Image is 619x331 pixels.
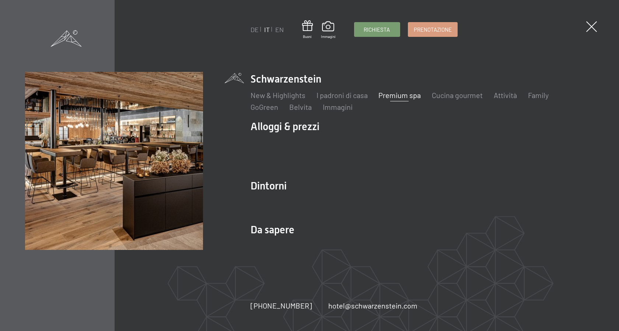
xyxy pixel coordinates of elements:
a: New & Highlights [250,91,305,100]
a: EN [275,25,283,34]
span: [PHONE_NUMBER] [250,301,312,310]
a: [PHONE_NUMBER] [250,300,312,311]
span: Prenotazione [414,26,452,34]
a: DE [250,25,258,34]
a: Family [528,91,549,100]
a: Attività [494,91,517,100]
a: Premium spa [378,91,421,100]
span: Richiesta [364,26,390,34]
span: Immagini [321,34,335,39]
a: GoGreen [250,102,278,111]
a: Buoni [302,20,312,39]
a: Prenotazione [408,22,457,36]
a: Immagini [322,102,352,111]
a: Richiesta [354,22,399,36]
span: Buoni [302,34,312,39]
a: Cucina gourmet [432,91,483,100]
a: Immagini [321,21,335,39]
a: I padroni di casa [316,91,367,100]
a: IT [264,25,269,34]
a: Belvita [289,102,311,111]
a: hotel@schwarzenstein.com [328,300,417,311]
